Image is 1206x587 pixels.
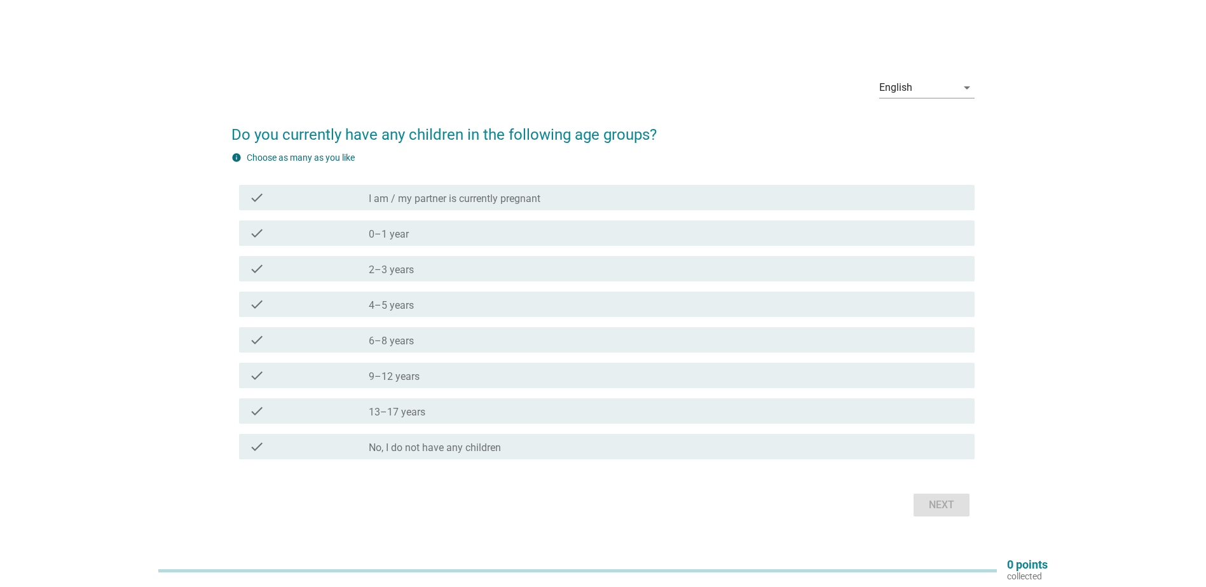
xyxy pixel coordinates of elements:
label: 6–8 years [369,335,414,347]
i: check [249,403,264,419]
i: check [249,332,264,347]
div: English [879,82,912,93]
i: arrow_drop_down [959,80,975,95]
i: check [249,226,264,241]
label: 0–1 year [369,228,409,241]
label: Choose as many as you like [247,152,355,163]
label: 2–3 years [369,264,414,276]
i: check [249,368,264,383]
i: info [231,152,242,163]
i: check [249,297,264,312]
i: check [249,190,264,205]
i: check [249,261,264,276]
label: No, I do not have any children [369,442,501,454]
label: 13–17 years [369,406,425,419]
p: 0 points [1007,559,1048,570]
i: check [249,439,264,454]
label: 4–5 years [369,299,414,312]
p: collected [1007,570,1048,582]
h2: Do you currently have any children in the following age groups? [231,111,975,146]
label: I am / my partner is currently pregnant [369,192,540,205]
label: 9–12 years [369,370,420,383]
